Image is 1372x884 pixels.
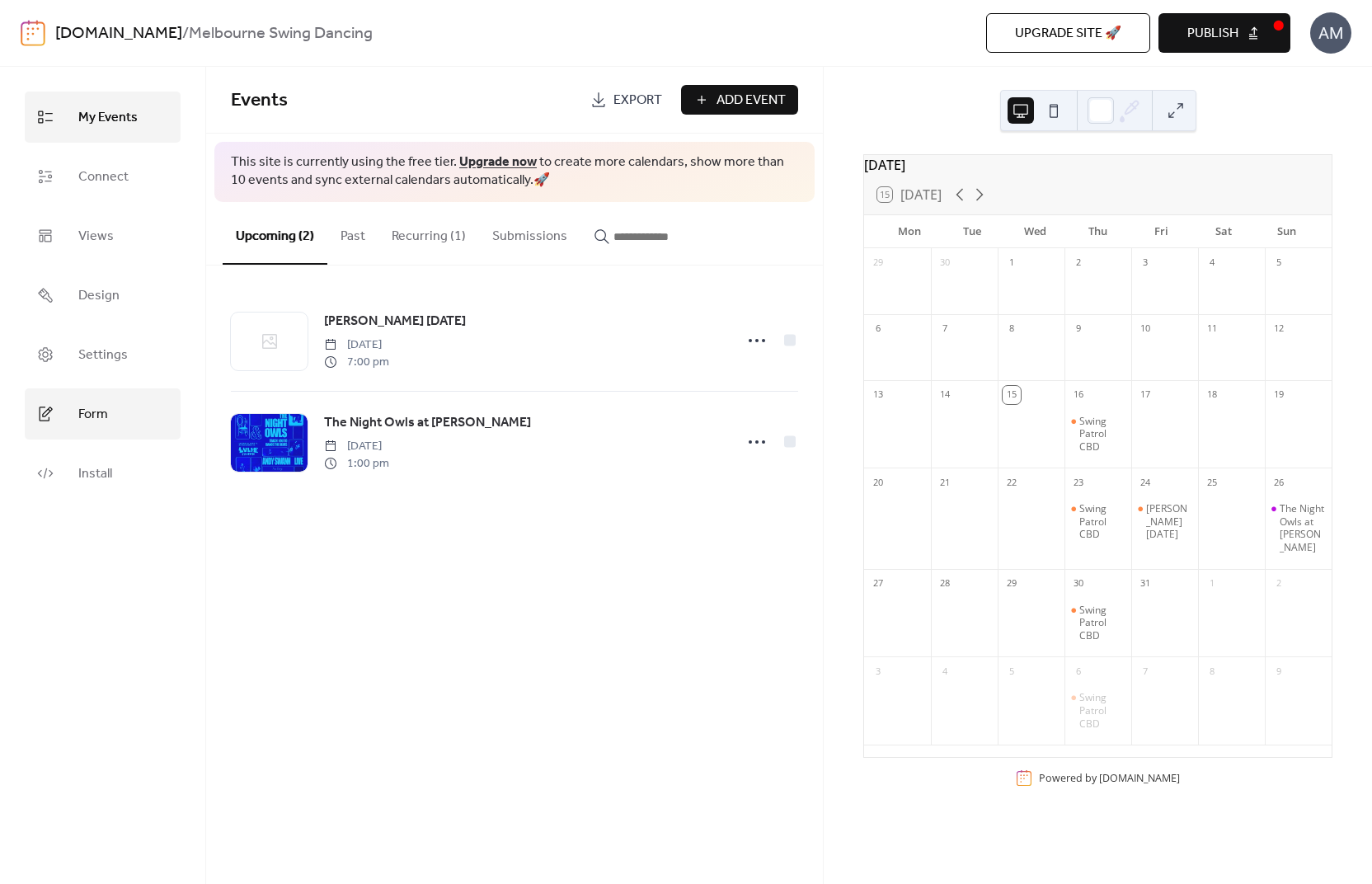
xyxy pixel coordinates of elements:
[1187,24,1238,44] span: Publish
[1067,215,1130,248] div: Thu
[1203,473,1221,491] div: 25
[223,202,327,265] button: Upcoming (2)
[189,18,373,49] b: Melbourne Swing Dancing
[1064,604,1131,642] div: Swing Patrol CBD
[869,473,887,491] div: 20
[1003,254,1021,272] div: 1
[869,662,887,680] div: 3
[936,254,954,272] div: 30
[1069,320,1088,338] div: 9
[182,18,189,49] b: /
[1192,215,1255,248] div: Sat
[1136,662,1154,680] div: 7
[869,254,887,272] div: 29
[1265,502,1332,553] div: The Night Owls at Lulie Tavern
[324,354,389,371] span: 7:00 pm
[1270,254,1288,272] div: 5
[936,662,954,680] div: 4
[578,85,674,115] a: Export
[78,283,120,309] span: Design
[1203,386,1221,404] div: 18
[78,164,129,190] span: Connect
[1136,473,1154,491] div: 24
[1015,24,1121,44] span: Upgrade site 🚀
[613,91,662,110] span: Export
[936,386,954,404] div: 14
[78,223,114,250] span: Views
[986,13,1150,53] button: Upgrade site 🚀
[869,575,887,593] div: 27
[1003,662,1021,680] div: 5
[1069,386,1088,404] div: 16
[25,151,181,202] a: Connect
[1203,320,1221,338] div: 11
[1064,502,1131,541] div: Swing Patrol CBD
[941,215,1003,248] div: Tue
[324,413,531,433] span: The Night Owls at [PERSON_NAME]
[1256,215,1318,248] div: Sun
[78,342,128,369] span: Settings
[1064,691,1131,730] div: Swing Patrol CBD
[1079,604,1125,642] div: Swing Patrol CBD
[1270,575,1288,593] div: 2
[1003,575,1021,593] div: 29
[1079,502,1125,541] div: Swing Patrol CBD
[1131,502,1198,541] div: Lindy Friday
[25,329,181,380] a: Settings
[869,386,887,404] div: 13
[1270,386,1288,404] div: 19
[1310,12,1351,54] div: AM
[1003,473,1021,491] div: 22
[1079,691,1125,730] div: Swing Patrol CBD
[877,215,940,248] div: Mon
[324,312,466,331] span: [PERSON_NAME] [DATE]
[21,20,45,46] img: logo
[1136,254,1154,272] div: 3
[1064,415,1131,454] div: Swing Patrol CBD
[25,210,181,261] a: Views
[1003,320,1021,338] div: 8
[936,575,954,593] div: 28
[25,388,181,440] a: Form
[1003,386,1021,404] div: 15
[479,202,580,263] button: Submissions
[78,461,112,487] span: Install
[1270,662,1288,680] div: 9
[459,149,537,175] a: Upgrade now
[936,320,954,338] div: 7
[1136,575,1154,593] div: 31
[78,105,138,131] span: My Events
[324,438,389,455] span: [DATE]
[1136,386,1154,404] div: 17
[717,91,786,110] span: Add Event
[25,270,181,321] a: Design
[1146,502,1191,541] div: [PERSON_NAME] [DATE]
[327,202,378,263] button: Past
[78,402,108,428] span: Form
[324,311,466,332] a: [PERSON_NAME] [DATE]
[1136,320,1154,338] div: 10
[55,18,182,49] a: [DOMAIN_NAME]
[681,85,798,115] button: Add Event
[1069,662,1088,680] div: 6
[1039,771,1180,785] div: Powered by
[1280,502,1325,553] div: The Night Owls at [PERSON_NAME]
[936,473,954,491] div: 21
[324,455,389,473] span: 1:00 pm
[864,155,1332,175] div: [DATE]
[231,153,798,190] span: This site is currently using the free tier. to create more calendars, show more than 10 events an...
[1203,575,1221,593] div: 1
[1203,254,1221,272] div: 4
[1069,575,1088,593] div: 30
[1003,215,1066,248] div: Wed
[1270,473,1288,491] div: 26
[869,320,887,338] div: 6
[1079,415,1125,454] div: Swing Patrol CBD
[1130,215,1192,248] div: Fri
[25,448,181,499] a: Install
[25,92,181,143] a: My Events
[1069,473,1088,491] div: 23
[1069,254,1088,272] div: 2
[324,336,389,354] span: [DATE]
